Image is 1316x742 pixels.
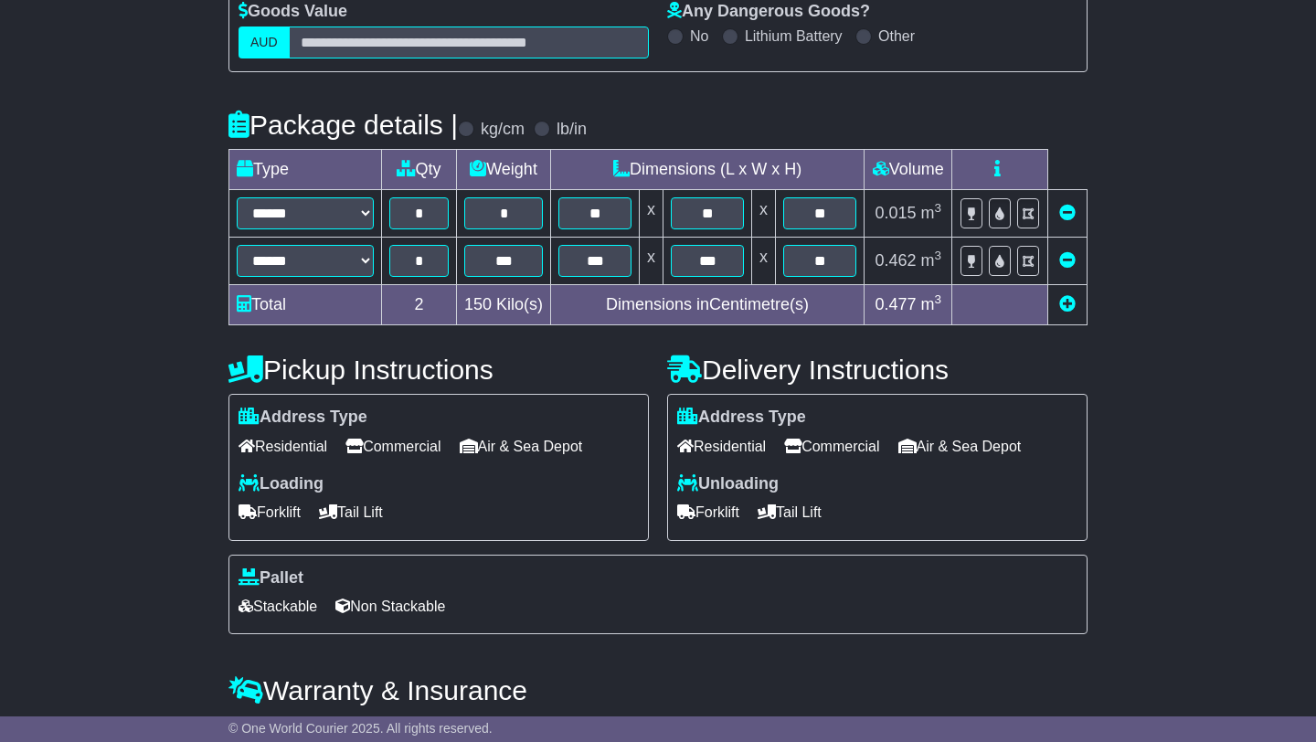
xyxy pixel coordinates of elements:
span: 150 [464,295,492,313]
label: Address Type [239,408,367,428]
span: Residential [677,432,766,461]
td: x [640,190,663,238]
span: 0.462 [875,251,916,270]
span: Stackable [239,592,317,620]
label: Pallet [239,568,303,588]
span: © One World Courier 2025. All rights reserved. [228,721,493,736]
span: Non Stackable [335,592,445,620]
span: 0.477 [875,295,916,313]
h4: Warranty & Insurance [228,675,1088,705]
h4: Package details | [228,110,458,140]
span: Air & Sea Depot [898,432,1022,461]
h4: Pickup Instructions [228,355,649,385]
a: Add new item [1059,295,1076,313]
span: m [921,251,942,270]
label: kg/cm [481,120,525,140]
td: Volume [865,150,952,190]
td: x [640,238,663,285]
label: Address Type [677,408,806,428]
span: Air & Sea Depot [460,432,583,461]
label: Lithium Battery [745,27,843,45]
td: 2 [382,285,457,325]
span: Residential [239,432,327,461]
td: Type [229,150,382,190]
a: Remove this item [1059,251,1076,270]
td: Dimensions in Centimetre(s) [551,285,865,325]
label: AUD [239,26,290,58]
td: Kilo(s) [457,285,551,325]
td: Dimensions (L x W x H) [551,150,865,190]
label: Goods Value [239,2,347,22]
label: Any Dangerous Goods? [667,2,870,22]
td: x [752,238,776,285]
span: Commercial [345,432,440,461]
sup: 3 [935,292,942,306]
span: m [921,295,942,313]
div: All our quotes include a $ FreightSafe warranty. [228,715,1088,736]
span: Forklift [677,498,739,526]
td: Qty [382,150,457,190]
label: Other [878,27,915,45]
td: Weight [457,150,551,190]
label: lb/in [557,120,587,140]
span: m [921,204,942,222]
span: 0.015 [875,204,916,222]
td: Total [229,285,382,325]
td: x [752,190,776,238]
span: Tail Lift [319,498,383,526]
label: Unloading [677,474,779,494]
a: Remove this item [1059,204,1076,222]
span: 250 [413,715,440,734]
span: Forklift [239,498,301,526]
h4: Delivery Instructions [667,355,1088,385]
sup: 3 [935,249,942,262]
span: Tail Lift [758,498,822,526]
label: No [690,27,708,45]
label: Loading [239,474,324,494]
sup: 3 [935,201,942,215]
span: Commercial [784,432,879,461]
